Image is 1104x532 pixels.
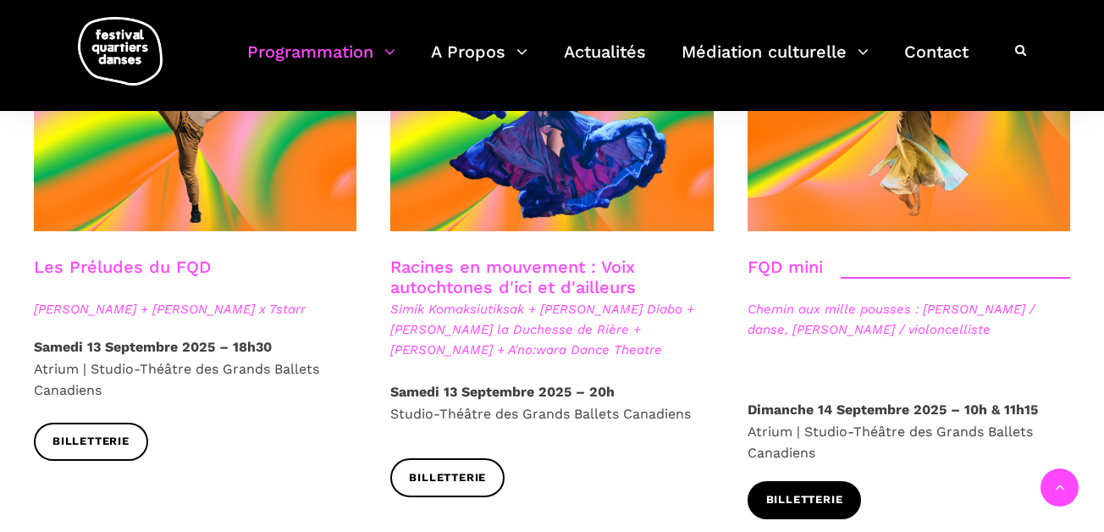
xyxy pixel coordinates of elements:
a: A Propos [431,37,527,87]
a: Actualités [564,37,646,87]
a: Programmation [247,37,395,87]
a: FQD mini [748,257,823,277]
a: Billetterie [34,423,148,461]
p: Atrium | Studio-Théâtre des Grands Ballets Canadiens [34,336,356,402]
span: Chemin aux mille pousses : [PERSON_NAME] / danse, [PERSON_NAME] / violoncelliste [748,299,1070,340]
a: Les Préludes du FQD [34,257,211,277]
p: Atrium | Studio-Théâtre des Grands Ballets Canadiens [748,399,1070,464]
img: logo-fqd-med [78,17,163,86]
a: Médiation culturelle [682,37,869,87]
strong: Samedi 13 Septembre 2025 – 20h [390,384,615,400]
span: Billetterie [52,433,130,451]
strong: Samedi 13 Septembre 2025 – 18h30 [34,339,272,355]
p: Studio-Théâtre des Grands Ballets Canadiens [390,381,713,424]
a: Racines en mouvement : Voix autochtones d'ici et d'ailleurs [390,257,636,297]
a: Contact [904,37,969,87]
span: [PERSON_NAME] + [PERSON_NAME] x 7starr [34,299,356,319]
span: Billetterie [409,469,486,487]
span: Simik Komaksiutiksak + [PERSON_NAME] Diabo + [PERSON_NAME] la Duchesse de Rière + [PERSON_NAME] +... [390,299,713,360]
strong: Dimanche 14 Septembre 2025 – 10h & 11h15 [748,402,1038,418]
span: Billetterie [766,491,843,509]
a: Billetterie [748,481,862,519]
a: Billetterie [390,458,505,496]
